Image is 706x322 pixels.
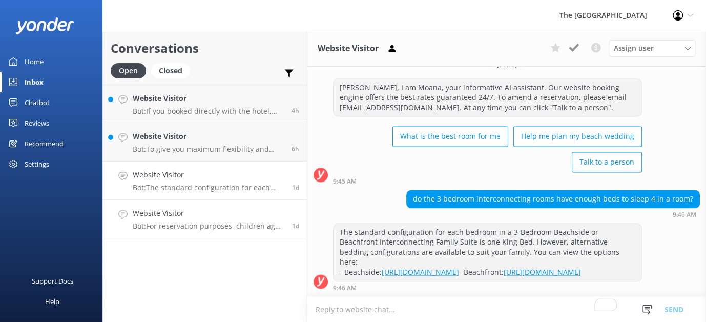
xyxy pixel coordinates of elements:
a: [URL][DOMAIN_NAME] [504,267,581,277]
div: Sep 26 2025 03:46pm (UTC -10:00) Pacific/Honolulu [406,211,700,218]
h2: Conversations [111,38,299,58]
strong: 9:46 AM [673,212,696,218]
div: Settings [25,154,49,174]
h4: Website Visitor [133,208,284,219]
h3: Website Visitor [318,42,379,55]
div: Assign User [609,40,696,56]
button: Help me plan my beach wedding [513,126,642,147]
div: Support Docs [32,271,73,291]
a: Website VisitorBot:To give you maximum flexibility and access to the best available rates, our re... [103,123,307,162]
strong: 9:45 AM [333,178,357,185]
p: Bot: If you booked directly with the hotel, you can amend your booking on the booking engine on o... [133,107,284,116]
span: Sep 26 2025 03:46pm (UTC -10:00) Pacific/Honolulu [292,183,299,192]
div: Sep 26 2025 03:46pm (UTC -10:00) Pacific/Honolulu [333,284,642,291]
div: Help [45,291,59,312]
div: Closed [151,63,190,78]
div: Home [25,51,44,72]
div: do the 3 bedroom interconnecting rooms have enough beds to sleep 4 in a room? [407,190,699,208]
div: Open [111,63,146,78]
div: Sep 26 2025 03:45pm (UTC -10:00) Pacific/Honolulu [333,177,642,185]
span: Sep 27 2025 11:25am (UTC -10:00) Pacific/Honolulu [292,106,299,115]
a: [URL][DOMAIN_NAME] [382,267,459,277]
textarea: To enrich screen reader interactions, please activate Accessibility in Grammarly extension settings [307,297,706,322]
a: Closed [151,65,195,76]
div: Recommend [25,133,64,154]
div: The standard configuration for each bedroom in a 3-Bedroom Beachside or Beachfront Interconnectin... [334,224,641,281]
div: Inbox [25,72,44,92]
h4: Website Visitor [133,169,284,180]
div: [PERSON_NAME], I am Moana, your informative AI assistant. Our website booking engine offers the b... [334,79,641,116]
a: Open [111,65,151,76]
p: Bot: The standard configuration for each bedroom in a 3-Bedroom Beachside or Beachfront Interconn... [133,183,284,192]
span: Sep 27 2025 09:24am (UTC -10:00) Pacific/Honolulu [292,145,299,153]
div: Reviews [25,113,49,133]
strong: 9:46 AM [333,285,357,291]
div: Chatbot [25,92,50,113]
a: Website VisitorBot:If you booked directly with the hotel, you can amend your booking on the booki... [103,85,307,123]
span: Assign user [614,43,654,54]
h4: Website Visitor [133,131,284,142]
span: Sep 26 2025 02:04pm (UTC -10:00) Pacific/Honolulu [292,222,299,230]
p: Bot: To give you maximum flexibility and access to the best available rates, our resorts do not p... [133,145,284,154]
a: Website VisitorBot:The standard configuration for each bedroom in a 3-Bedroom Beachside or Beachf... [103,162,307,200]
img: yonder-white-logo.png [15,17,74,34]
p: Bot: For reservation purposes, children aged [DEMOGRAPHIC_DATA] years and younger are classified ... [133,222,284,231]
button: Talk to a person [572,152,642,172]
h4: Website Visitor [133,93,284,104]
button: What is the best room for me [392,126,508,147]
a: Website VisitorBot:For reservation purposes, children aged [DEMOGRAPHIC_DATA] years and younger a... [103,200,307,238]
